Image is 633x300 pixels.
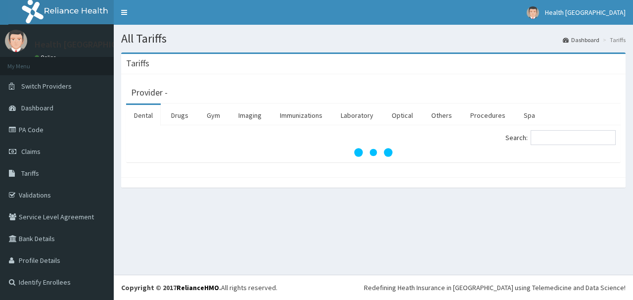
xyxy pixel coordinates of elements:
[35,54,58,61] a: Online
[423,105,460,126] a: Others
[121,32,626,45] h1: All Tariffs
[121,283,221,292] strong: Copyright © 2017 .
[563,36,599,44] a: Dashboard
[384,105,421,126] a: Optical
[177,283,219,292] a: RelianceHMO
[516,105,543,126] a: Spa
[114,275,633,300] footer: All rights reserved.
[35,40,145,49] p: Health [GEOGRAPHIC_DATA]
[272,105,330,126] a: Immunizations
[333,105,381,126] a: Laboratory
[21,147,41,156] span: Claims
[462,105,513,126] a: Procedures
[126,59,149,68] h3: Tariffs
[505,130,616,145] label: Search:
[230,105,270,126] a: Imaging
[364,283,626,293] div: Redefining Heath Insurance in [GEOGRAPHIC_DATA] using Telemedicine and Data Science!
[531,130,616,145] input: Search:
[527,6,539,19] img: User Image
[354,133,393,172] svg: audio-loading
[5,30,27,52] img: User Image
[21,82,72,91] span: Switch Providers
[163,105,196,126] a: Drugs
[199,105,228,126] a: Gym
[545,8,626,17] span: Health [GEOGRAPHIC_DATA]
[126,105,161,126] a: Dental
[600,36,626,44] li: Tariffs
[131,88,168,97] h3: Provider -
[21,169,39,178] span: Tariffs
[21,103,53,112] span: Dashboard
